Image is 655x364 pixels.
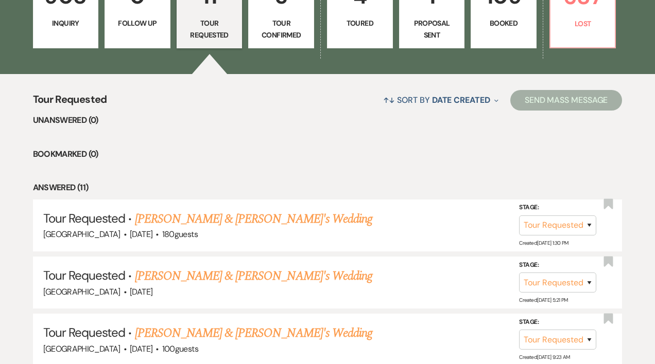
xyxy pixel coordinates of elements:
[406,17,458,41] p: Proposal Sent
[183,17,236,41] p: Tour Requested
[519,317,596,328] label: Stage:
[135,267,373,285] a: [PERSON_NAME] & [PERSON_NAME]'s Wedding
[43,210,126,226] span: Tour Requested
[432,95,490,105] span: Date Created
[43,286,120,297] span: [GEOGRAPHIC_DATA]
[40,17,92,29] p: Inquiry
[519,259,596,270] label: Stage:
[557,18,609,29] p: Lost
[510,90,623,111] button: Send Mass Message
[43,324,126,340] span: Tour Requested
[33,114,623,127] li: Unanswered (0)
[130,229,152,240] span: [DATE]
[33,148,623,161] li: Bookmarked (0)
[130,343,152,354] span: [DATE]
[162,343,198,354] span: 100 guests
[43,229,120,240] span: [GEOGRAPHIC_DATA]
[162,229,198,240] span: 180 guests
[519,297,567,303] span: Created: [DATE] 5:21 PM
[135,210,373,228] a: [PERSON_NAME] & [PERSON_NAME]'s Wedding
[519,202,596,213] label: Stage:
[477,17,530,29] p: Booked
[43,267,126,283] span: Tour Requested
[383,95,395,105] span: ↑↓
[111,17,164,29] p: Follow Up
[33,92,107,114] span: Tour Requested
[135,324,373,342] a: [PERSON_NAME] & [PERSON_NAME]'s Wedding
[33,181,623,194] li: Answered (11)
[519,240,568,246] span: Created: [DATE] 1:30 PM
[255,17,307,41] p: Tour Confirmed
[130,286,152,297] span: [DATE]
[334,17,386,29] p: Toured
[519,354,570,360] span: Created: [DATE] 9:23 AM
[43,343,120,354] span: [GEOGRAPHIC_DATA]
[379,86,503,114] button: Sort By Date Created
